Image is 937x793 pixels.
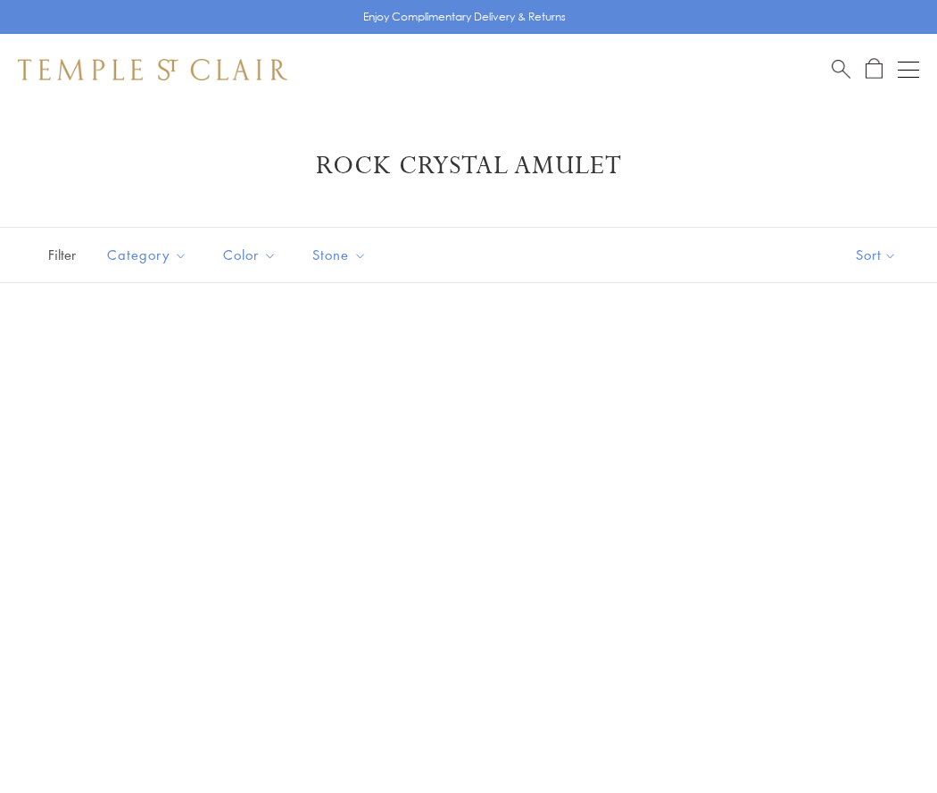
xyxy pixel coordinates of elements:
[214,244,290,266] span: Color
[832,58,850,80] a: Search
[866,58,883,80] a: Open Shopping Bag
[98,244,201,266] span: Category
[18,59,287,80] img: Temple St. Clair
[898,59,919,80] button: Open navigation
[299,235,380,275] button: Stone
[210,235,290,275] button: Color
[45,150,892,182] h1: Rock Crystal Amulet
[303,244,380,266] span: Stone
[363,8,566,26] p: Enjoy Complimentary Delivery & Returns
[94,235,201,275] button: Category
[816,228,937,282] button: Show sort by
